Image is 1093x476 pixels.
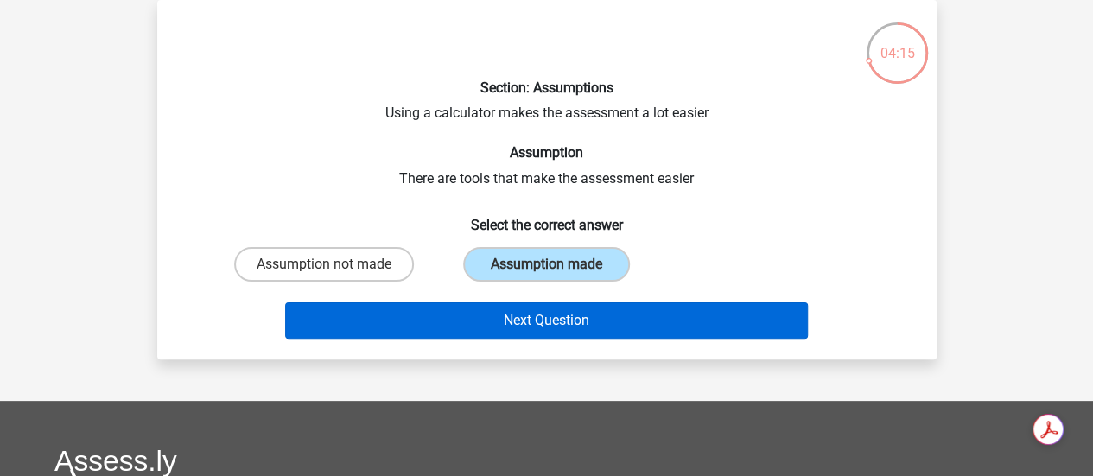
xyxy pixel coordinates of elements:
div: Using a calculator makes the assessment a lot easier There are tools that make the assessment easier [164,14,930,346]
h6: Assumption [185,144,909,161]
label: Assumption not made [234,247,414,282]
button: Next Question [285,302,808,339]
h6: Select the correct answer [185,203,909,233]
h6: Section: Assumptions [185,79,909,96]
div: 04:15 [865,21,930,64]
label: Assumption made [463,247,630,282]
